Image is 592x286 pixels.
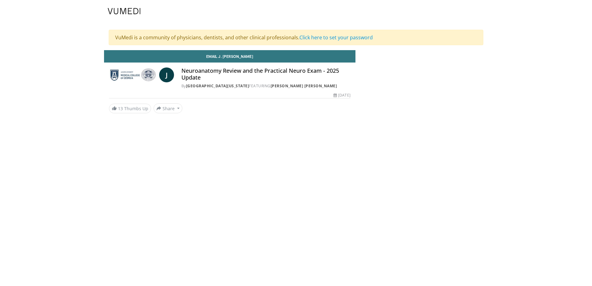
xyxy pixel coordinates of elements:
[271,83,337,89] a: [PERSON_NAME] [PERSON_NAME]
[109,67,157,82] img: Medical College of Georgia - Augusta University
[181,67,350,81] h4: Neuroanatomy Review and the Practical Neuro Exam - 2025 Update
[181,83,350,89] div: By FEATURING
[108,8,141,14] img: VuMedi Logo
[333,93,350,98] div: [DATE]
[109,104,151,113] a: 13 Thumbs Up
[118,106,123,111] span: 13
[109,30,483,45] div: VuMedi is a community of physicians, dentists, and other clinical professionals.
[104,50,355,63] a: Email J. [PERSON_NAME]
[154,103,182,113] button: Share
[159,67,174,82] a: J
[186,83,249,89] a: [GEOGRAPHIC_DATA][US_STATE]
[299,34,373,41] a: Click here to set your password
